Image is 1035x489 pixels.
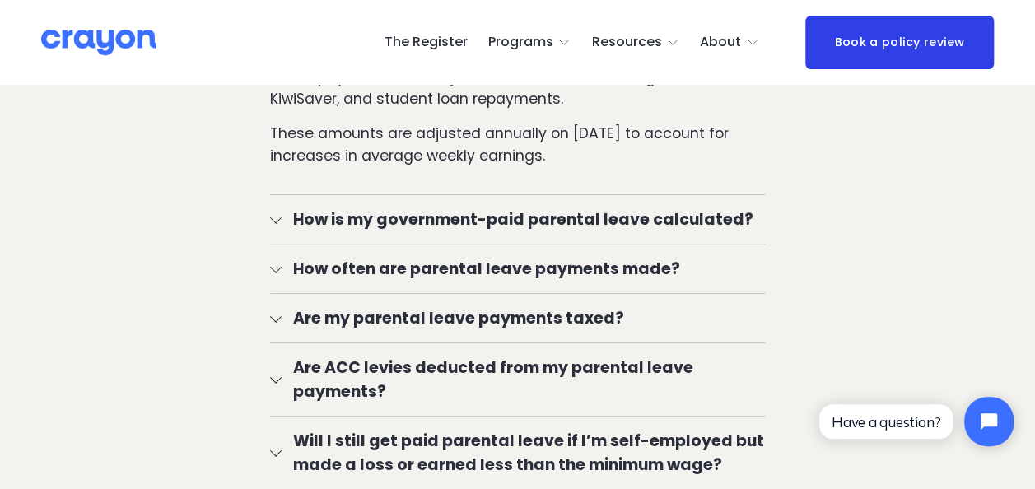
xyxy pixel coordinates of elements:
[282,257,765,281] span: How often are parental leave payments made?
[488,30,571,56] a: folder dropdown
[700,30,741,54] span: About
[591,30,661,54] span: Resources
[700,30,759,56] a: folder dropdown
[270,343,765,416] button: Are ACC levies deducted from my parental leave payments?
[270,294,765,342] button: Are my parental leave payments taxed?
[591,30,679,56] a: folder dropdown
[805,383,1028,460] iframe: Tidio Chat
[282,207,765,231] span: How is my government-paid parental leave calculated?
[282,356,765,403] span: Are ACC levies deducted from my parental leave payments?
[805,16,993,70] a: Book a policy review
[385,30,468,56] a: The Register
[282,429,765,477] span: Will I still get paid parental leave if I’m self-employed but made a loss or earned less than the...
[270,417,765,489] button: Will I still get paid parental leave if I’m self-employed but made a loss or earned less than the...
[270,244,765,293] button: How often are parental leave payments made?
[270,67,765,110] p: These payments are subject to deductions, including income tax, KiwiSaver, and student loan repay...
[270,123,765,166] p: These amounts are adjusted annually on [DATE] to account for increases in average weekly earnings.
[488,30,553,54] span: Programs
[41,28,156,57] img: Crayon
[282,306,765,330] span: Are my parental leave payments taxed?
[270,195,765,244] button: How is my government-paid parental leave calculated?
